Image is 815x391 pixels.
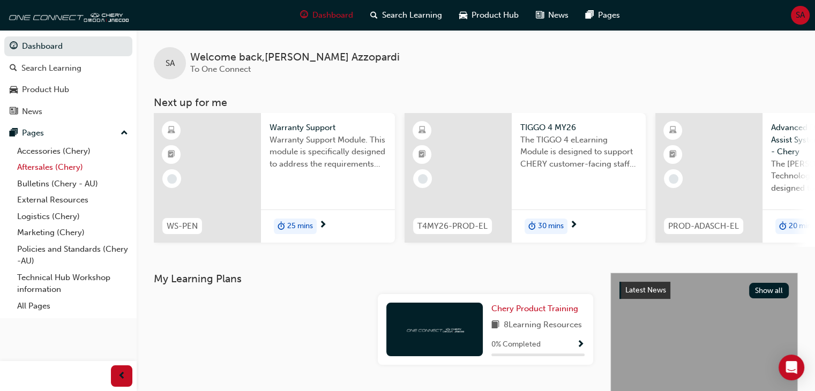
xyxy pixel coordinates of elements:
span: 8 Learning Resources [504,319,582,332]
span: WS-PEN [167,220,198,232]
a: Search Learning [4,58,132,78]
span: car-icon [10,85,18,95]
span: Welcome back , [PERSON_NAME] Azzopardi [190,51,400,64]
a: News [4,102,132,122]
a: Product Hub [4,80,132,100]
span: news-icon [536,9,544,22]
button: Show Progress [577,338,585,351]
a: search-iconSearch Learning [362,4,451,26]
a: Latest NewsShow all [619,282,789,299]
span: pages-icon [10,129,18,138]
a: All Pages [13,298,132,314]
button: Pages [4,123,132,143]
span: booktick-icon [669,148,677,162]
span: PROD-ADASCH-EL [668,220,739,232]
a: Policies and Standards (Chery -AU) [13,241,132,269]
span: Show Progress [577,340,585,350]
span: Warranty Support [270,122,386,134]
span: SA [796,9,805,21]
span: guage-icon [10,42,18,51]
a: car-iconProduct Hub [451,4,527,26]
div: Product Hub [22,84,69,96]
span: Latest News [625,285,666,295]
a: guage-iconDashboard [291,4,362,26]
button: SA [791,6,810,25]
a: news-iconNews [527,4,577,26]
h3: My Learning Plans [154,273,593,285]
span: guage-icon [300,9,308,22]
span: up-icon [121,126,128,140]
span: learningResourceType_ELEARNING-icon [418,124,426,138]
span: learningRecordVerb_NONE-icon [669,174,678,184]
span: learningResourceType_ELEARNING-icon [669,124,677,138]
div: News [22,106,42,118]
span: pages-icon [586,9,594,22]
a: Marketing (Chery) [13,224,132,241]
span: SA [166,57,175,70]
span: TIGGO 4 MY26 [520,122,637,134]
a: pages-iconPages [577,4,629,26]
a: T4MY26-PROD-ELTIGGO 4 MY26The TIGGO 4 eLearning Module is designed to support CHERY customer-faci... [405,113,646,243]
div: Open Intercom Messenger [779,355,804,380]
span: The TIGGO 4 eLearning Module is designed to support CHERY customer-facing staff with the product ... [520,134,637,170]
a: Logistics (Chery) [13,208,132,225]
span: Product Hub [472,9,519,21]
a: Dashboard [4,36,132,56]
span: Chery Product Training [491,304,578,313]
span: Pages [598,9,620,21]
span: Warranty Support Module. This module is specifically designed to address the requirements and pro... [270,134,386,170]
button: Show all [749,283,789,298]
div: Pages [22,127,44,139]
a: Technical Hub Workshop information [13,269,132,298]
span: 0 % Completed [491,339,541,351]
span: Dashboard [312,9,353,21]
button: DashboardSearch LearningProduct HubNews [4,34,132,123]
span: next-icon [570,221,578,230]
a: WS-PENWarranty SupportWarranty Support Module. This module is specifically designed to address th... [154,113,395,243]
span: Search Learning [382,9,442,21]
span: To One Connect [190,64,251,74]
span: learningRecordVerb_NONE-icon [418,174,428,184]
span: booktick-icon [168,148,175,162]
h3: Next up for me [137,96,815,109]
span: news-icon [10,107,18,117]
span: T4MY26-PROD-EL [417,220,488,232]
span: duration-icon [528,220,536,234]
span: News [548,9,569,21]
span: duration-icon [779,220,787,234]
span: duration-icon [278,220,285,234]
a: Bulletins (Chery - AU) [13,176,132,192]
img: oneconnect [5,4,129,26]
a: Accessories (Chery) [13,143,132,160]
span: learningResourceType_ELEARNING-icon [168,124,175,138]
span: learningRecordVerb_NONE-icon [167,174,177,184]
a: Chery Product Training [491,303,582,315]
span: search-icon [10,64,17,73]
span: 25 mins [287,220,313,232]
a: Aftersales (Chery) [13,159,132,176]
span: next-icon [319,221,327,230]
img: oneconnect [405,324,464,334]
span: prev-icon [118,370,126,383]
span: 20 mins [789,220,814,232]
span: car-icon [459,9,467,22]
span: 30 mins [538,220,564,232]
a: External Resources [13,192,132,208]
div: Search Learning [21,62,81,74]
span: search-icon [370,9,378,22]
span: book-icon [491,319,499,332]
span: booktick-icon [418,148,426,162]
